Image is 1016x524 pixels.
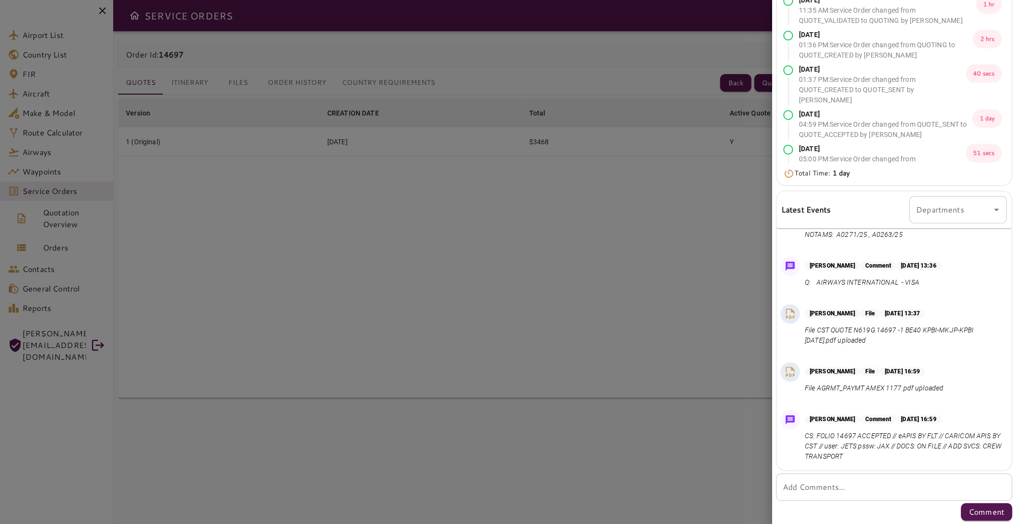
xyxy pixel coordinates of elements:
p: [PERSON_NAME] [805,309,860,318]
p: [DATE] 13:37 [880,309,925,318]
button: Open [990,203,1003,216]
b: 1 day [833,168,850,178]
p: 1 day [972,109,1002,128]
p: 04:59 PM : Service Order changed from QUOTE_SENT to QUOTE_ACCEPTED by [PERSON_NAME] [799,119,972,140]
p: 01:36 PM : Service Order changed from QUOTING to QUOTE_CREATED by [PERSON_NAME] [799,40,973,60]
img: Message Icon [783,259,797,273]
p: [PERSON_NAME] [805,367,860,376]
p: File AGRMT_PAYMT AMEX 1177.pdf uploaded [805,383,943,393]
p: [DATE] 16:59 [880,367,925,376]
p: Total Time: [795,168,850,178]
p: [DATE] [799,30,973,40]
button: Comment [961,503,1012,521]
p: CS: FOLIO 14697 ACCEPTED // eAPIS BY FLT // CARICOM APIS BY CST // user: JETS pssw: JAX // DOCS: ... [805,431,1003,462]
p: Comment [860,261,896,270]
p: 05:00 PM : Service Order changed from QUOTE_ACCEPTED to AWAITING_ASSIGNMENT by [PERSON_NAME] [799,154,966,185]
p: File [860,309,879,318]
img: Message Icon [783,413,797,427]
p: [DATE] 13:36 [896,261,941,270]
p: Q: AIRWAYS INTERNATIONAL - VISA [805,277,941,288]
p: 51 secs [966,144,1002,162]
p: [DATE] [799,144,966,154]
p: 40 secs [966,64,1002,83]
p: File CST QUOTE N619G 14697 -1 BE40 KPBI-MKJP-KPBI [DATE].pdf uploaded [805,325,1003,346]
p: [DATE] 16:59 [896,415,941,424]
p: [DATE] [799,109,972,119]
p: [PERSON_NAME] [805,415,860,424]
p: 11:35 AM : Service Order changed from QUOTE_VALIDATED to QUOTING by [PERSON_NAME] [799,5,976,26]
p: 2 hrs [973,30,1002,48]
img: Timer Icon [783,169,795,178]
p: [DATE] [799,64,966,75]
p: [PERSON_NAME] [805,261,860,270]
img: PDF File [783,365,797,379]
p: 01:37 PM : Service Order changed from QUOTE_CREATED to QUOTE_SENT by [PERSON_NAME] [799,75,966,105]
h6: Latest Events [781,203,831,216]
p: File [860,367,879,376]
img: PDF File [783,307,797,321]
p: Comment [860,415,896,424]
p: Comment [969,506,1004,518]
